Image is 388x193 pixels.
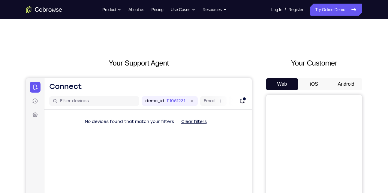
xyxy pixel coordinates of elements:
h2: Your Support Agent [26,58,252,69]
button: iOS [298,78,330,90]
h2: Your Customer [266,58,362,69]
a: Try Online Demo [310,4,362,16]
button: Clear filters [150,38,185,50]
a: Register [288,4,303,16]
span: / [285,6,286,13]
button: Web [266,78,298,90]
a: Log In [271,4,282,16]
button: 6-digit code [104,181,140,193]
a: Pricing [151,4,163,16]
button: Android [330,78,362,90]
a: Go to the home page [26,6,62,13]
span: No devices found that match your filters. [59,41,149,46]
button: Product [102,4,121,16]
button: Resources [203,4,227,16]
button: Use Cases [171,4,195,16]
a: About us [128,4,144,16]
